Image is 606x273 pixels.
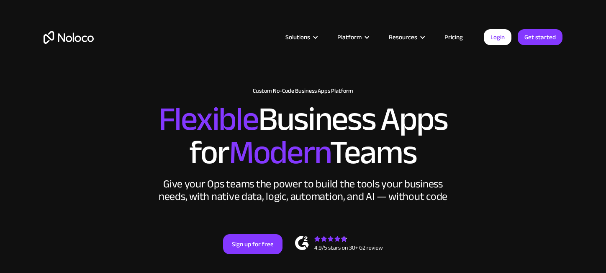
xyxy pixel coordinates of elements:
h1: Custom No-Code Business Apps Platform [44,88,562,94]
div: Platform [327,32,378,43]
div: Platform [337,32,362,43]
h2: Business Apps for Teams [44,103,562,169]
a: Pricing [434,32,473,43]
a: Sign up for free [223,234,282,254]
div: Solutions [275,32,327,43]
a: home [44,31,94,44]
span: Flexible [159,88,258,150]
span: Modern [229,121,330,184]
div: Resources [389,32,417,43]
div: Resources [378,32,434,43]
a: Get started [518,29,562,45]
div: Give your Ops teams the power to build the tools your business needs, with native data, logic, au... [157,178,449,203]
a: Login [484,29,511,45]
div: Solutions [285,32,310,43]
